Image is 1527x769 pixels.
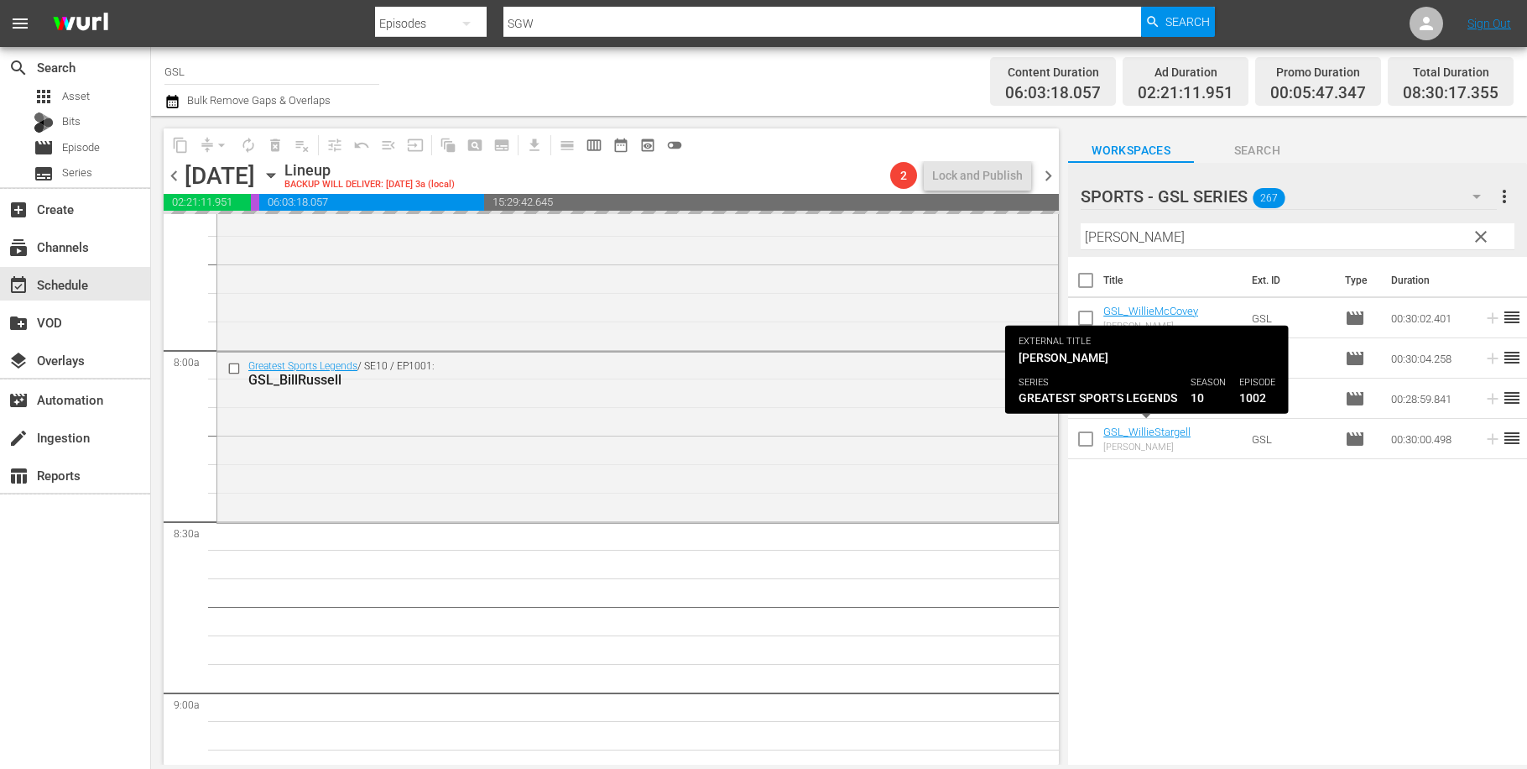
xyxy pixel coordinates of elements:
[1467,222,1493,249] button: clear
[235,132,262,159] span: Loop Content
[1245,298,1338,338] td: GSL
[515,128,548,161] span: Download as CSV
[1403,84,1498,103] span: 08:30:17.355
[488,132,515,159] span: Create Series Block
[1384,338,1477,379] td: 00:30:04.258
[1031,358,1048,377] span: reorder
[62,88,90,105] span: Asset
[586,137,602,154] span: calendar_view_week_outlined
[1483,390,1502,408] svg: Add to Schedule
[34,138,54,158] span: Episode
[194,132,235,159] span: Remove Gaps & Overlaps
[62,113,81,130] span: Bits
[1381,257,1482,304] th: Duration
[1138,84,1233,103] span: 02:21:11.951
[1005,60,1101,84] div: Content Duration
[1005,84,1101,103] span: 06:03:18.057
[1403,60,1498,84] div: Total Duration
[8,238,29,258] span: Channels
[1471,227,1491,247] span: clear
[8,313,29,333] span: VOD
[1270,84,1366,103] span: 00:05:47.347
[284,161,455,180] div: Lineup
[612,137,629,154] span: date_range_outlined
[1103,321,1198,332] div: [PERSON_NAME]
[8,200,29,220] span: Create
[1031,358,1048,375] button: reorder
[1502,428,1522,448] span: reorder
[248,372,966,388] div: GSL_BillRussell
[1384,419,1477,459] td: 00:30:00.498
[1483,430,1502,448] svg: Add to Schedule
[1103,426,1191,438] a: GSL_WillieStargell
[1494,176,1514,217] button: more_vert
[1103,361,1180,372] div: [PERSON_NAME]
[1345,429,1365,449] span: Episode
[1335,257,1381,304] th: Type
[34,164,54,184] span: Series
[1384,298,1477,338] td: 00:30:02.401
[1502,388,1522,408] span: reorder
[1483,309,1502,327] svg: Add to Schedule
[1494,186,1514,207] span: more_vert
[185,94,331,107] span: Bulk Remove Gaps & Overlaps
[1502,348,1522,368] span: reorder
[607,132,634,159] span: Month Calendar View
[251,194,259,211] span: 00:05:47.347
[8,58,29,78] span: Search
[1345,348,1365,369] span: Episode
[1165,7,1210,37] span: Search
[634,132,661,159] span: View Backup
[164,194,251,211] span: 02:21:11.951
[639,137,656,154] span: preview_outlined
[1103,345,1180,358] a: GSL_WillieMays
[259,194,484,211] span: 06:03:18.057
[62,139,100,156] span: Episode
[1103,442,1191,453] div: [PERSON_NAME]
[34,86,54,107] span: Asset
[1103,305,1198,317] a: GSL_WillieMcCovey
[185,162,255,190] div: [DATE]
[8,428,29,448] span: Ingestion
[40,4,121,44] img: ans4CAIJ8jUAAAAAAAAAAAAAAAAAAAAAAAAgQb4GAAAAAAAAAAAAAAAAAAAAAAAAJMjXAAAAAAAAAAAAAAAAAAAAAAAAgAT5G...
[8,351,29,371] span: layers
[8,275,29,296] span: Schedule
[1081,173,1497,220] div: SPORTS - GSL SERIES
[1245,379,1338,419] td: GSL
[581,132,607,159] span: Week Calendar View
[924,160,1031,191] button: Lock and Publish
[1141,7,1215,37] button: Search
[1467,17,1511,30] a: Sign Out
[1245,419,1338,459] td: GSL
[1345,308,1365,328] span: Episode
[284,180,455,191] div: BACKUP WILL DELIVER: [DATE] 3a (local)
[484,194,1059,211] span: 15:29:42.645
[1242,257,1334,304] th: Ext. ID
[1345,389,1365,409] span: Episode
[248,360,357,372] a: Greatest Sports Legends
[932,160,1023,191] div: Lock and Publish
[1038,165,1059,186] span: chevron_right
[164,165,185,186] span: chevron_left
[1194,140,1320,161] span: Search
[248,360,966,388] div: / SE10 / EP1001:
[1068,140,1194,161] span: Workspaces
[1502,307,1522,327] span: reorder
[1270,60,1366,84] div: Promo Duration
[666,137,683,154] span: toggle_off
[1138,60,1233,84] div: Ad Duration
[1103,257,1242,304] th: Title
[262,132,289,159] span: Select an event to delete
[8,390,29,411] span: Automation
[8,466,29,486] span: Reports
[1245,338,1338,379] td: GSL
[1483,349,1502,368] svg: Add to Schedule
[1384,379,1477,419] td: 00:28:59.841
[34,112,54,133] div: Bits
[167,132,194,159] span: Copy Lineup
[1103,385,1209,398] a: GSL_WillieShoemaker
[548,128,581,161] span: Day Calendar View
[10,13,30,34] span: menu
[890,169,917,182] span: 2
[1103,401,1209,412] div: [PERSON_NAME]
